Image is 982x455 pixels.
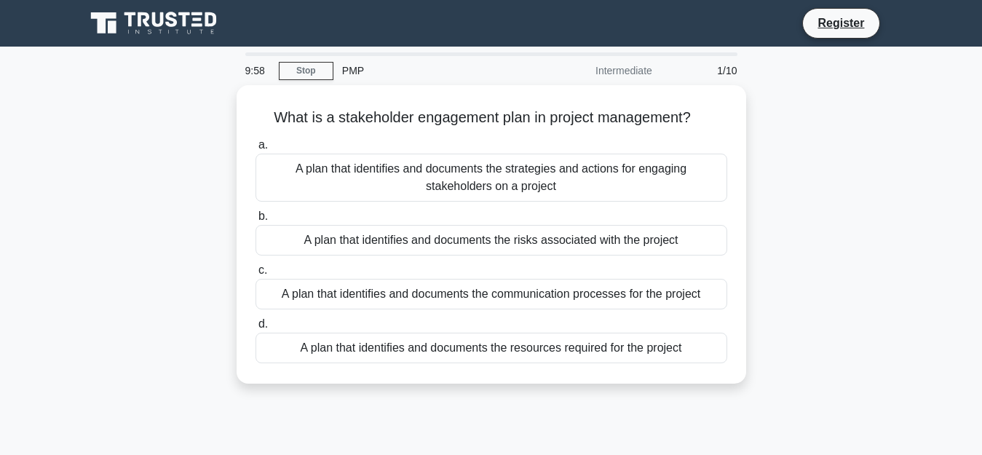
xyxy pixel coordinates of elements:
[258,264,267,276] span: c.
[256,225,727,256] div: A plan that identifies and documents the risks associated with the project
[258,138,268,151] span: a.
[258,210,268,222] span: b.
[279,62,333,80] a: Stop
[237,56,279,85] div: 9:58
[256,279,727,309] div: A plan that identifies and documents the communication processes for the project
[534,56,661,85] div: Intermediate
[254,108,729,127] h5: What is a stakeholder engagement plan in project management?
[256,333,727,363] div: A plan that identifies and documents the resources required for the project
[258,317,268,330] span: d.
[333,56,534,85] div: PMP
[661,56,746,85] div: 1/10
[256,154,727,202] div: A plan that identifies and documents the strategies and actions for engaging stakeholders on a pr...
[809,14,873,32] a: Register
